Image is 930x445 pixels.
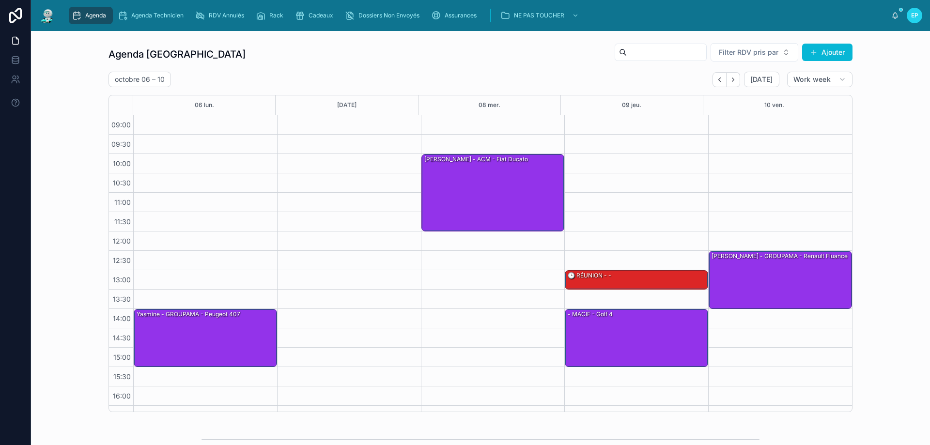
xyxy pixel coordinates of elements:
[292,7,340,24] a: Cadeaux
[911,12,918,19] span: EP
[719,47,778,57] span: Filter RDV pris par
[110,411,133,419] span: 16:30
[565,271,708,289] div: 🕒 RÉUNION - -
[110,295,133,303] span: 13:30
[309,12,333,19] span: Cadeaux
[110,159,133,168] span: 10:00
[269,12,283,19] span: Rack
[112,217,133,226] span: 11:30
[750,75,773,84] span: [DATE]
[134,309,277,367] div: Yasmine - GROUPAMA - peugeot 407
[110,314,133,322] span: 14:00
[108,47,246,61] h1: Agenda [GEOGRAPHIC_DATA]
[39,8,56,23] img: App logo
[711,252,849,261] div: [PERSON_NAME] - GROUPAMA - Renault fluance
[337,95,356,115] button: [DATE]
[713,72,727,87] button: Back
[195,95,214,115] button: 06 lun.
[567,271,612,280] div: 🕒 RÉUNION - -
[802,44,852,61] button: Ajouter
[115,75,165,84] h2: octobre 06 – 10
[711,43,798,61] button: Select Button
[497,7,584,24] a: NE PAS TOUCHER
[479,95,500,115] button: 08 mer.
[445,12,477,19] span: Assurances
[110,276,133,284] span: 13:00
[136,310,241,319] div: Yasmine - GROUPAMA - peugeot 407
[565,309,708,367] div: - MACIF - Golf 4
[342,7,426,24] a: Dossiers Non Envoyés
[209,12,244,19] span: RDV Annulés
[64,5,891,26] div: scrollable content
[358,12,419,19] span: Dossiers Non Envoyés
[192,7,251,24] a: RDV Annulés
[110,392,133,400] span: 16:00
[793,75,831,84] span: Work week
[744,72,779,87] button: [DATE]
[115,7,190,24] a: Agenda Technicien
[109,121,133,129] span: 09:00
[567,310,614,319] div: - MACIF - Golf 4
[110,334,133,342] span: 14:30
[109,140,133,148] span: 09:30
[428,7,483,24] a: Assurances
[110,256,133,264] span: 12:30
[131,12,184,19] span: Agenda Technicien
[423,155,529,164] div: [PERSON_NAME] - ACM - Fiat Ducato
[422,154,564,231] div: [PERSON_NAME] - ACM - Fiat Ducato
[764,95,784,115] button: 10 ven.
[727,72,740,87] button: Next
[709,251,852,308] div: [PERSON_NAME] - GROUPAMA - Renault fluance
[110,237,133,245] span: 12:00
[514,12,564,19] span: NE PAS TOUCHER
[69,7,113,24] a: Agenda
[110,179,133,187] span: 10:30
[111,372,133,381] span: 15:30
[111,353,133,361] span: 15:00
[85,12,106,19] span: Agenda
[253,7,290,24] a: Rack
[622,95,641,115] button: 09 jeu.
[112,198,133,206] span: 11:00
[787,72,852,87] button: Work week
